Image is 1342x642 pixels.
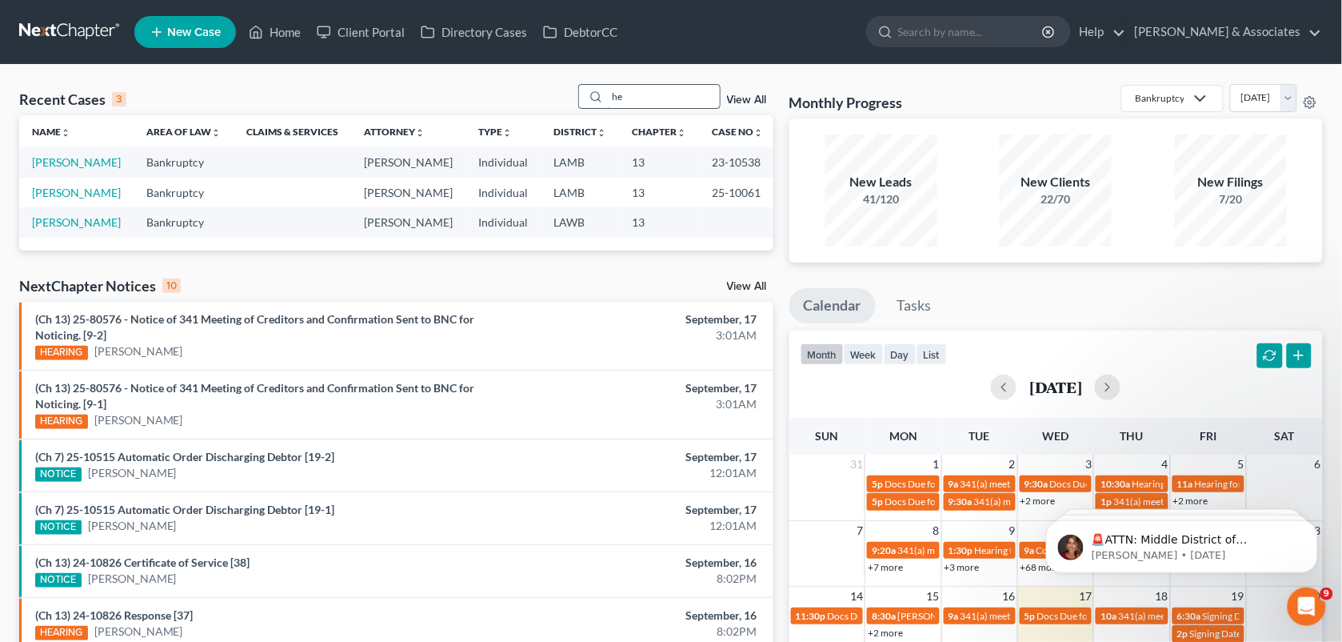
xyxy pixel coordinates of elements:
[1050,478,1231,490] span: Docs Due for [US_STATE][PERSON_NAME]
[527,608,757,624] div: September, 16
[541,147,619,177] td: LAMB
[917,343,947,365] button: list
[1195,478,1320,490] span: Hearing for [PERSON_NAME]
[35,626,88,640] div: HEARING
[351,207,465,237] td: [PERSON_NAME]
[619,178,699,207] td: 13
[94,412,183,428] a: [PERSON_NAME]
[619,147,699,177] td: 13
[632,126,686,138] a: Chapterunfold_more
[1313,455,1323,474] span: 6
[465,207,541,237] td: Individual
[619,207,699,237] td: 13
[35,503,334,516] a: (Ch 7) 25-10515 Automatic Order Discharging Debtor [19-1]
[898,17,1044,46] input: Search by name...
[351,147,465,177] td: [PERSON_NAME]
[889,429,917,443] span: Mon
[527,555,757,571] div: September, 16
[844,343,884,365] button: week
[949,610,959,622] span: 9a
[35,608,193,622] a: (Ch 13) 24-10826 Response [37]
[35,312,474,342] a: (Ch 13) 25-80576 - Notice of 341 Meeting of Creditors and Confirmation Sent to BNC for Noticing. ...
[541,207,619,237] td: LAWB
[35,415,88,429] div: HEARING
[1200,429,1216,443] span: Fri
[885,478,1016,490] span: Docs Due for [PERSON_NAME]
[88,465,177,481] a: [PERSON_NAME]
[527,502,757,518] div: September, 17
[1100,610,1116,622] span: 10a
[945,561,980,573] a: +3 more
[527,311,757,327] div: September, 17
[162,279,181,293] div: 10
[234,115,351,147] th: Claims & Services
[597,128,606,138] i: unfold_more
[535,18,625,46] a: DebtorCC
[753,128,763,138] i: unfold_more
[975,544,1100,556] span: Hearing for [PERSON_NAME]
[868,627,903,639] a: +2 more
[932,521,941,540] span: 8
[1175,191,1287,207] div: 7/20
[502,128,512,138] i: unfold_more
[112,92,126,106] div: 3
[1008,521,1017,540] span: 9
[478,126,512,138] a: Typeunfold_more
[1100,478,1130,490] span: 10:30a
[1029,379,1082,395] h2: [DATE]
[61,128,70,138] i: unfold_more
[1175,173,1287,191] div: New Filings
[1120,429,1144,443] span: Thu
[872,478,883,490] span: 5p
[527,518,757,534] div: 12:01AM
[1020,495,1056,507] a: +2 more
[849,455,865,474] span: 31
[1000,173,1112,191] div: New Clients
[872,610,896,622] span: 8:30a
[727,281,767,292] a: View All
[699,178,776,207] td: 25-10061
[1024,610,1036,622] span: 5p
[949,478,959,490] span: 9a
[1160,455,1170,474] span: 4
[35,467,82,482] div: NOTICE
[855,521,865,540] span: 7
[796,610,826,622] span: 11:30p
[32,126,70,138] a: Nameunfold_more
[1177,628,1188,640] span: 2p
[35,450,334,463] a: (Ch 7) 25-10515 Automatic Order Discharging Debtor [19-2]
[828,610,960,622] span: Docs Due for [PERSON_NAME]
[1320,588,1333,600] span: 9
[1037,610,1169,622] span: Docs Due for [PERSON_NAME]
[969,429,990,443] span: Tue
[1127,18,1322,46] a: [PERSON_NAME] & Associates
[1084,455,1093,474] span: 3
[801,343,844,365] button: month
[949,544,973,556] span: 1:30p
[1135,91,1184,105] div: Bankruptcy
[961,610,1115,622] span: 341(a) meeting for [PERSON_NAME]
[364,126,425,138] a: Attorneyunfold_more
[527,624,757,640] div: 8:02PM
[32,155,121,169] a: [PERSON_NAME]
[541,178,619,207] td: LAMB
[1132,478,1256,490] span: Hearing for [PERSON_NAME]
[925,587,941,606] span: 15
[884,343,917,365] button: day
[961,478,1115,490] span: 341(a) meeting for [PERSON_NAME]
[19,90,126,109] div: Recent Cases
[527,571,757,587] div: 8:02PM
[527,327,757,343] div: 3:01AM
[932,455,941,474] span: 1
[351,178,465,207] td: [PERSON_NAME]
[415,128,425,138] i: unfold_more
[553,126,606,138] a: Districtunfold_more
[527,449,757,465] div: September, 17
[1000,191,1112,207] div: 22/70
[699,147,776,177] td: 23-10538
[1118,610,1272,622] span: 341(a) meeting for [PERSON_NAME]
[413,18,535,46] a: Directory Cases
[134,147,234,177] td: Bankruptcy
[88,518,177,534] a: [PERSON_NAME]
